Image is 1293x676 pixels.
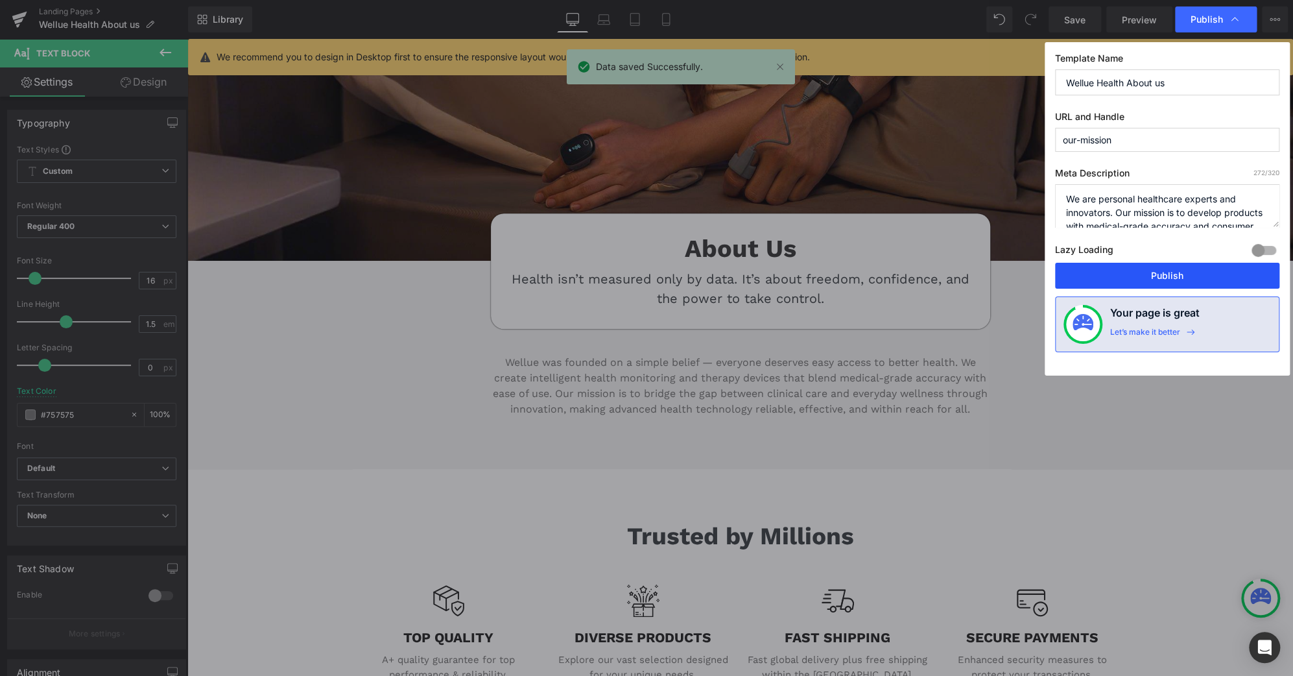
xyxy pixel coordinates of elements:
strong: About Us [497,195,609,224]
b: SECURE PAYMENTS [779,590,911,607]
b: DIVERSE PRODUCTS [387,590,524,607]
textarea: We are personal healthcare experts and innovators. Our mission is to develop products with medica... [1055,184,1279,228]
p: Health isn’t measured only by data. It’s about freedom, confidence, and the power to take control. [324,230,782,269]
label: Template Name [1055,53,1279,69]
h4: Your page is great [1110,305,1200,327]
label: Meta Description [1055,167,1279,184]
span: /320 [1253,169,1279,176]
label: URL and Handle [1055,111,1279,128]
img: onboarding-status.svg [1073,314,1093,335]
p: Fast global delivery plus free shipping within the [GEOGRAPHIC_DATA]. [560,614,741,643]
div: Let’s make it better [1110,327,1180,344]
button: Publish [1055,263,1279,289]
b: FAST SHIPPING [597,590,703,607]
span: Publish [1191,14,1223,25]
b: TOP QUALITY [216,590,306,607]
label: Lazy Loading [1055,241,1113,263]
p: Enhanced security measures to protect your transactions. [755,614,935,643]
span: 272 [1253,169,1265,176]
span: Wellue was founded on a simple belief — everyone deserves easy access to better health. We create... [305,317,800,376]
div: Open Intercom Messenger [1249,632,1280,663]
p: Explore our vast selection designed for your unique needs. [366,614,546,643]
p: A+ quality guarantee for top performance & reliability. [171,614,351,643]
